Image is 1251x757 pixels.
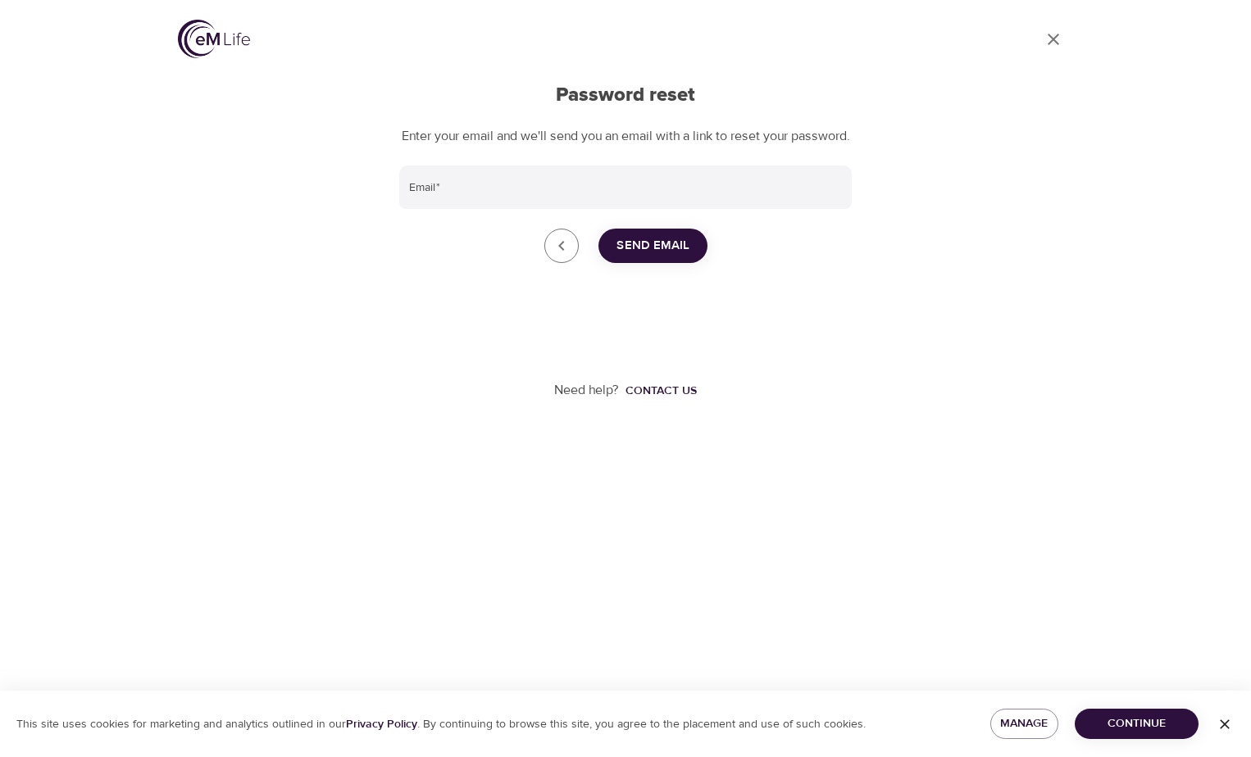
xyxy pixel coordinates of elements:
[399,84,852,107] h2: Password reset
[554,381,619,400] p: Need help?
[616,235,689,256] span: Send Email
[990,709,1058,739] button: Manage
[1075,709,1199,739] button: Continue
[1003,714,1045,734] span: Manage
[619,383,697,399] a: Contact us
[544,229,579,263] a: close
[346,717,417,732] a: Privacy Policy
[625,383,697,399] div: Contact us
[1034,20,1073,59] a: close
[399,127,852,146] p: Enter your email and we'll send you an email with a link to reset your password.
[598,229,707,263] button: Send Email
[1088,714,1185,734] span: Continue
[178,20,250,58] img: logo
